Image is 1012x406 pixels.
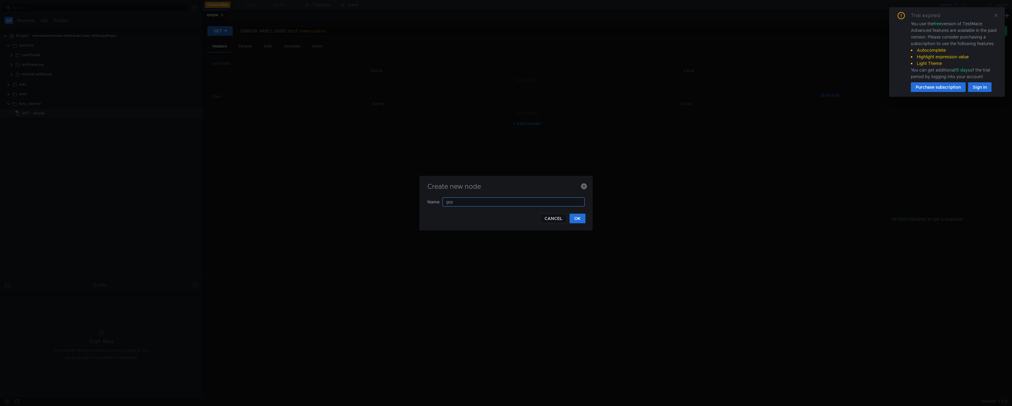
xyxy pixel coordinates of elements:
h3: Create new node [427,183,585,190]
span: 15 days [955,67,970,73]
div: You can get additional of the trial period by logging into your account. [911,67,998,80]
div: You use the version of TestMace. Advanced features are available in the paid version. Please cons... [911,20,998,80]
button: Purchase subscription [911,82,966,92]
li: Light Theme [911,60,998,67]
div: Trial expired [911,12,947,19]
li: Highlight expression value [911,53,998,60]
button: Sign in [968,82,992,92]
label: Name [427,197,442,206]
span: free [934,21,942,26]
li: Autocomplete [911,47,998,53]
